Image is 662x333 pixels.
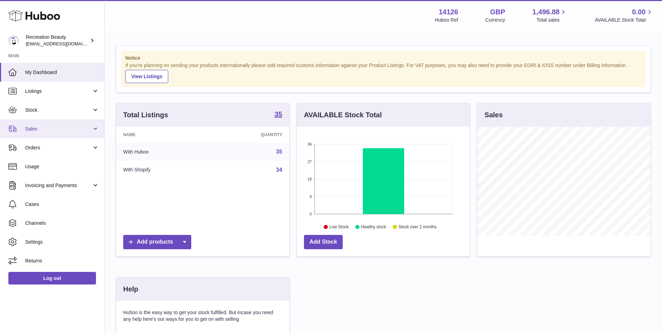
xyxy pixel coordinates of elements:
[329,224,349,229] text: Low Stock
[25,126,92,132] span: Sales
[25,88,92,95] span: Listings
[123,284,138,294] h3: Help
[307,177,312,181] text: 18
[632,7,646,17] span: 0.00
[25,182,92,189] span: Invoicing and Payments
[310,194,312,199] text: 9
[8,272,96,284] a: Log out
[125,55,641,61] strong: Notice
[439,7,458,17] strong: 14126
[536,17,567,23] span: Total sales
[276,167,282,173] a: 34
[125,62,641,83] div: If you're planning on sending your products internationally please add required customs informati...
[123,235,191,249] a: Add products
[116,161,209,179] td: With Shopify
[485,17,505,23] div: Currency
[533,7,568,23] a: 1,496.88 Total sales
[123,110,168,120] h3: Total Listings
[8,35,19,46] img: customercare@recreationbeauty.com
[26,34,89,47] div: Recreation Beauty
[304,110,382,120] h3: AVAILABLE Stock Total
[25,69,99,76] span: My Dashboard
[595,17,654,23] span: AVAILABLE Stock Total
[274,111,282,118] strong: 35
[25,239,99,245] span: Settings
[25,258,99,264] span: Returns
[25,107,92,113] span: Stock
[399,224,437,229] text: Stock over 2 months
[310,212,312,216] text: 0
[209,127,289,143] th: Quantity
[123,309,282,323] p: Huboo is the easy way to get your stock fulfilled. But incase you need any help here's our ways f...
[533,7,560,17] span: 1,496.88
[116,143,209,161] td: With Huboo
[25,145,92,151] span: Orders
[116,127,209,143] th: Name
[26,41,103,46] span: [EMAIL_ADDRESS][DOMAIN_NAME]
[435,17,458,23] div: Huboo Ref
[25,220,99,227] span: Channels
[25,201,99,208] span: Cases
[490,7,505,17] strong: GBP
[307,160,312,164] text: 27
[484,110,503,120] h3: Sales
[25,163,99,170] span: Usage
[595,7,654,23] a: 0.00 AVAILABLE Stock Total
[361,224,386,229] text: Healthy stock
[307,142,312,146] text: 36
[276,149,282,155] a: 35
[274,111,282,119] a: 35
[304,235,343,249] a: Add Stock
[125,70,168,83] a: View Listings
